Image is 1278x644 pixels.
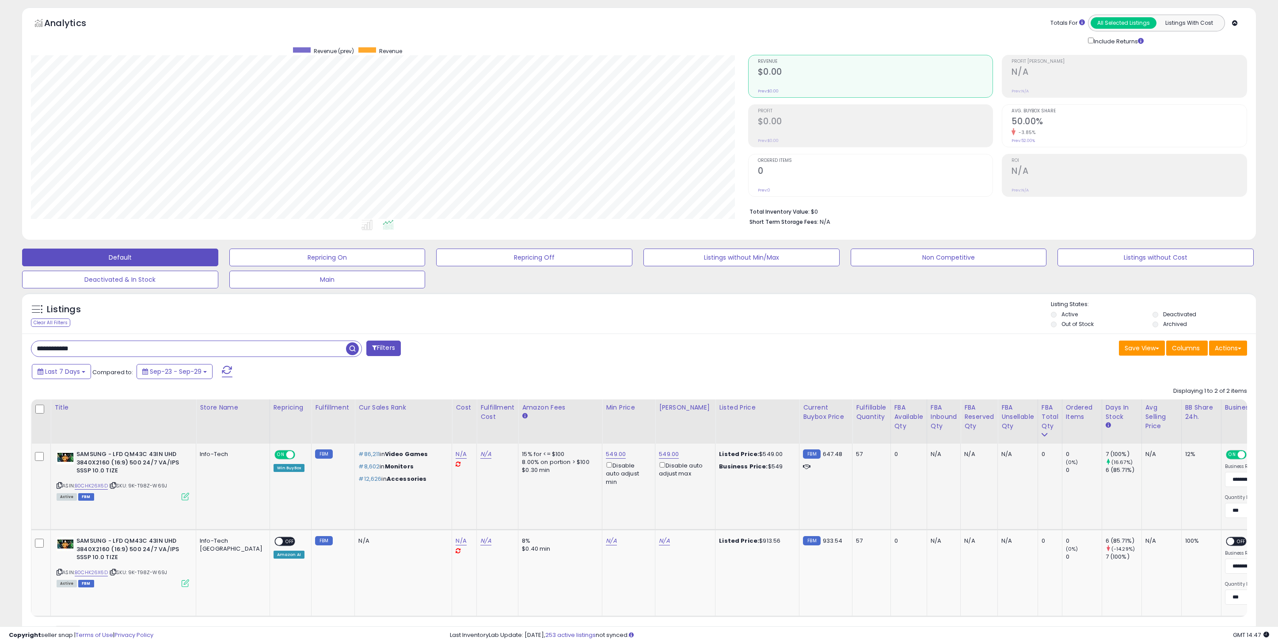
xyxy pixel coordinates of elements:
[150,367,202,376] span: Sep-23 - Sep-29
[820,218,830,226] span: N/A
[57,493,77,501] span: All listings currently available for purchase on Amazon
[851,249,1047,266] button: Non Competitive
[1066,466,1102,474] div: 0
[1012,158,1247,163] span: ROI
[719,450,792,458] div: $549.00
[522,458,595,466] div: 8.00% on portion > $100
[47,303,81,316] h5: Listings
[1185,403,1217,422] div: BB Share 24h.
[358,450,445,458] p: in
[450,631,1269,640] div: Last InventoryLab Update: [DATE], not synced.
[931,450,954,458] div: N/A
[45,367,80,376] span: Last 7 Days
[1001,450,1031,458] div: N/A
[109,569,167,576] span: | SKU: 9K-T98Z-W69J
[31,318,70,327] div: Clear All Filters
[1119,341,1165,356] button: Save View
[1234,538,1248,545] span: OFF
[856,537,883,545] div: 57
[358,403,448,412] div: Cur Sales Rank
[275,451,286,459] span: ON
[1166,341,1208,356] button: Columns
[480,403,514,422] div: Fulfillment Cost
[1185,537,1214,545] div: 100%
[1066,545,1078,552] small: (0%)
[1227,451,1238,459] span: ON
[456,450,466,459] a: N/A
[1012,116,1247,128] h2: 50.00%
[480,450,491,459] a: N/A
[314,47,354,55] span: Revenue (prev)
[659,403,711,412] div: [PERSON_NAME]
[480,537,491,545] a: N/A
[57,450,189,499] div: ASIN:
[57,537,74,551] img: 51HKJCkDDpL._SL40_.jpg
[659,537,669,545] a: N/A
[719,537,759,545] b: Listed Price:
[1066,459,1078,466] small: (0%)
[894,403,923,431] div: FBA Available Qty
[749,208,810,215] b: Total Inventory Value:
[283,538,297,545] span: OFF
[659,460,708,478] div: Disable auto adjust max
[293,451,308,459] span: OFF
[385,462,414,471] span: Monitors
[109,482,167,489] span: | SKU: 9K-T98Z-W69J
[803,536,820,545] small: FBM
[436,249,632,266] button: Repricing Off
[200,403,266,412] div: Store Name
[1012,88,1029,94] small: Prev: N/A
[1001,537,1031,545] div: N/A
[758,138,779,143] small: Prev: $0.00
[1163,320,1187,328] label: Archived
[75,482,108,490] a: B0CHK26X6D
[75,569,108,576] a: B0CHK26X6D
[931,403,957,431] div: FBA inbound Qty
[964,403,994,431] div: FBA Reserved Qty
[803,403,848,422] div: Current Buybox Price
[1042,537,1055,545] div: 0
[358,537,445,545] div: N/A
[385,450,428,458] span: Video Games
[1016,129,1035,136] small: -3.85%
[1081,36,1154,46] div: Include Returns
[22,249,218,266] button: Default
[229,271,426,288] button: Main
[229,249,426,266] button: Repricing On
[803,449,820,459] small: FBM
[1111,545,1135,552] small: (-14.29%)
[1012,59,1247,64] span: Profit [PERSON_NAME]
[894,537,920,545] div: 0
[719,463,792,471] div: $549
[1106,450,1141,458] div: 7 (100%)
[1111,459,1133,466] small: (16.67%)
[1061,310,1078,318] label: Active
[522,403,598,412] div: Amazon Fees
[823,450,843,458] span: 647.48
[1145,403,1178,431] div: Avg Selling Price
[1012,109,1247,114] span: Avg. Buybox Share
[758,158,993,163] span: Ordered Items
[1106,422,1111,429] small: Days In Stock.
[1106,403,1138,422] div: Days In Stock
[1245,451,1259,459] span: OFF
[964,450,991,458] div: N/A
[1106,553,1141,561] div: 7 (100%)
[1173,387,1247,395] div: Displaying 1 to 2 of 2 items
[522,466,595,474] div: $0.30 min
[22,271,218,288] button: Deactivated & In Stock
[54,403,192,412] div: Title
[57,537,189,586] div: ASIN:
[200,537,263,553] div: Info-Tech [GEOGRAPHIC_DATA]
[44,17,103,31] h5: Analytics
[522,537,595,545] div: 8%
[545,631,596,639] a: 253 active listings
[358,475,445,483] p: in
[1066,403,1098,422] div: Ordered Items
[1051,300,1256,309] p: Listing States:
[758,88,779,94] small: Prev: $0.00
[358,463,445,471] p: in
[1001,403,1034,431] div: FBA Unsellable Qty
[57,580,77,587] span: All listings currently available for purchase on Amazon
[379,47,402,55] span: Revenue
